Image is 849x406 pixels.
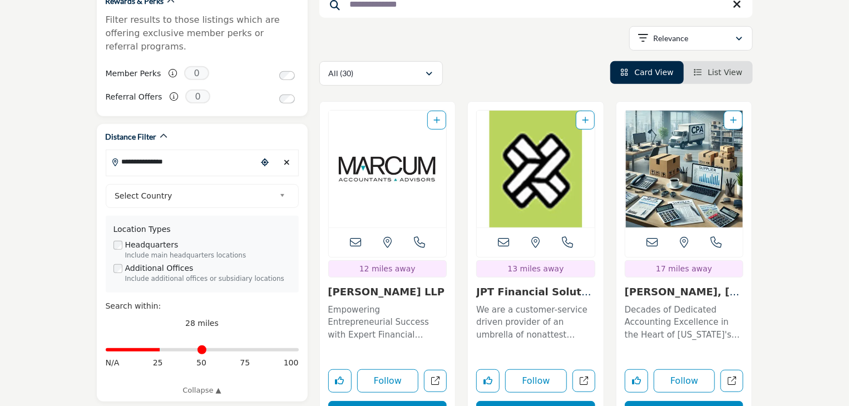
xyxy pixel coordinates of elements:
[477,111,595,227] img: JPT Financial Solutions, Inc.
[125,274,291,284] div: Include additional offices or subsidiary locations
[279,71,295,80] input: Switch to Member Perks
[476,369,500,393] button: Like listing
[653,33,688,44] p: Relevance
[319,61,443,86] button: All (30)
[106,87,162,107] label: Referral Offers
[184,66,209,80] span: 0
[476,304,595,341] p: We are a customer-service driven provider of an umbrella of nonattest professional services inclu...
[106,385,299,396] a: Collapse ▲
[115,189,275,202] span: Select Country
[476,286,591,310] a: JPT Financial Soluti...
[625,111,743,227] img: Ross, Rosenthal & Company, LLP
[185,90,210,103] span: 0
[625,286,744,298] h3: Ross, Rosenthal & Company, LLP
[610,61,684,84] li: Card View
[125,263,194,274] label: Additional Offices
[106,13,299,53] p: Filter results to those listings which are offering exclusive member perks or referral programs.
[240,357,250,369] span: 75
[357,369,419,393] button: Follow
[185,319,219,328] span: 28 miles
[654,369,715,393] button: Follow
[328,369,352,393] button: Like listing
[113,224,291,235] div: Location Types
[279,95,295,103] input: Switch to Referral Offers
[279,151,295,175] div: Clear search location
[328,304,447,341] p: Empowering Entrepreneurial Success with Expert Financial Solutions Since [DATE] This national acc...
[708,68,742,77] span: List View
[730,116,737,125] a: Add To List
[694,68,743,77] a: View List
[125,251,291,261] div: Include main headquarters locations
[256,151,273,175] div: Choose your current location
[153,357,163,369] span: 25
[106,151,256,172] input: Search Location
[125,239,179,251] label: Headquarters
[328,286,447,298] h3: Marcum LLP
[106,131,157,142] h2: Distance Filter
[620,68,674,77] a: View Card
[625,111,743,227] a: Open Listing in new tab
[625,304,744,341] p: Decades of Dedicated Accounting Excellence in the Heart of [US_STATE]'s Business Community Operat...
[284,357,299,369] span: 100
[328,301,447,341] a: Empowering Entrepreneurial Success with Expert Financial Solutions Since [DATE] This national acc...
[720,370,743,393] a: Open ross-rosenthal-company-llp in new tab
[656,264,712,273] span: 17 miles away
[106,300,299,312] div: Search within:
[634,68,673,77] span: Card View
[625,286,739,322] a: [PERSON_NAME], [PERSON_NAME] & Co...
[508,264,564,273] span: 13 miles away
[476,301,595,341] a: We are a customer-service driven provider of an umbrella of nonattest professional services inclu...
[684,61,753,84] li: List View
[329,68,354,79] p: All (30)
[433,116,440,125] a: Add To List
[505,369,567,393] button: Follow
[196,357,206,369] span: 50
[328,286,445,298] a: [PERSON_NAME] LLP
[359,264,416,273] span: 12 miles away
[625,369,648,393] button: Like listing
[582,116,589,125] a: Add To List
[424,370,447,393] a: Open marcum-llp in new tab
[625,301,744,341] a: Decades of Dedicated Accounting Excellence in the Heart of [US_STATE]'s Business Community Operat...
[477,111,595,227] a: Open Listing in new tab
[629,26,753,51] button: Relevance
[106,64,161,83] label: Member Perks
[572,370,595,393] a: Open jpt-financial-solutions-inc in new tab
[329,111,447,227] img: Marcum LLP
[329,111,447,227] a: Open Listing in new tab
[476,286,595,298] h3: JPT Financial Solutions, Inc.
[106,357,120,369] span: N/A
